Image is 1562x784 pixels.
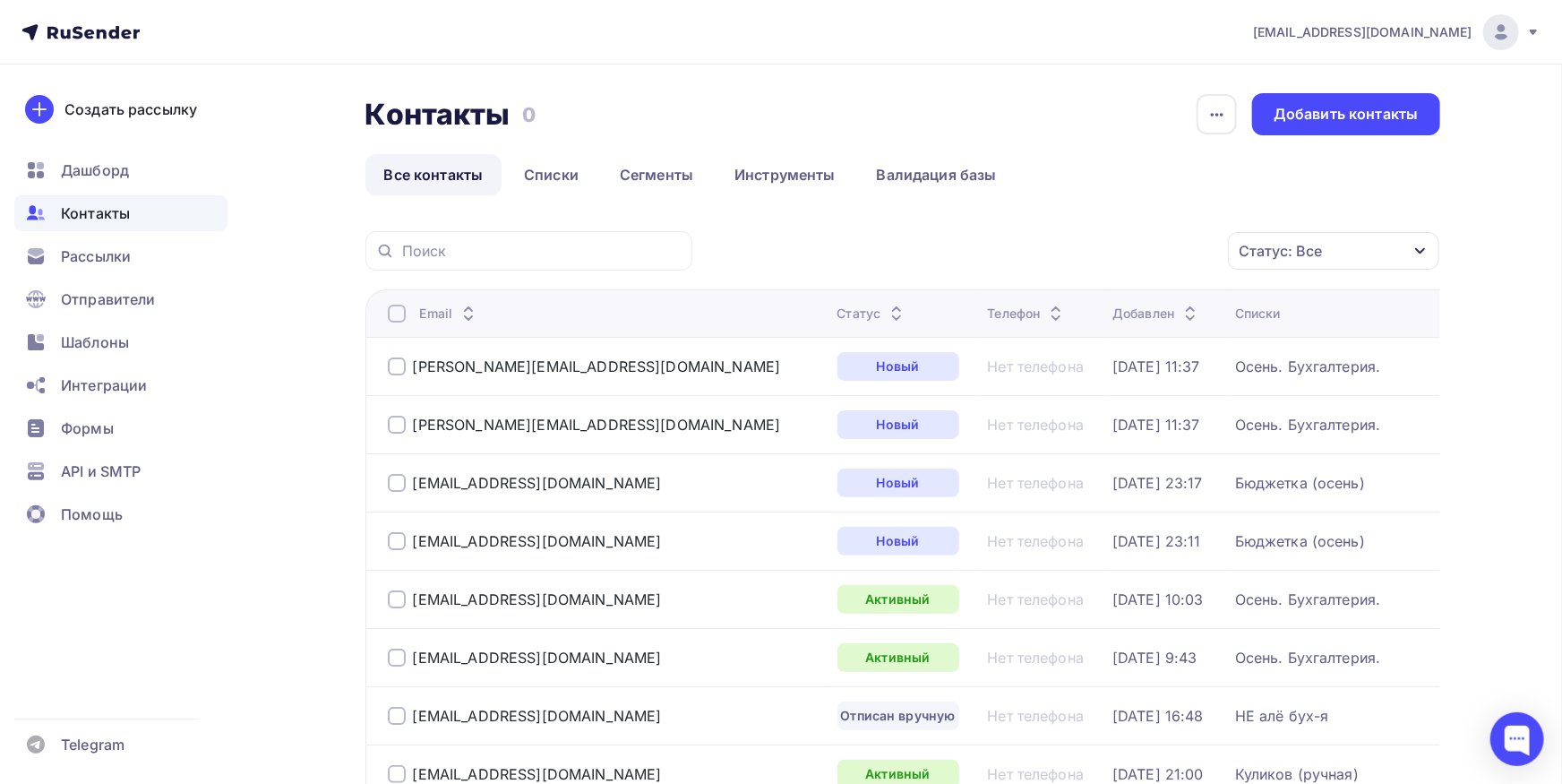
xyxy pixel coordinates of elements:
div: Добавлен [1112,305,1201,323]
a: [PERSON_NAME][EMAIL_ADDRESS][DOMAIN_NAME] [413,358,781,375]
a: Нет телефона [988,649,1085,667]
span: Помощь [61,504,123,525]
a: [DATE] 10:03 [1112,590,1204,608]
a: НЕ алё бух-я [1235,707,1329,725]
a: Нет телефона [988,532,1085,550]
span: Дашборд [61,159,129,181]
a: Бюджетка (осень) [1235,474,1365,492]
span: Формы [61,418,114,439]
a: Бюджетка (осень) [1235,532,1365,550]
a: Все контакты [365,154,502,195]
a: Формы [14,410,227,446]
a: [EMAIL_ADDRESS][DOMAIN_NAME] [413,532,662,550]
input: Поиск [402,241,682,261]
a: Отправители [14,281,227,317]
a: Осень. Бухгалтерия. [1235,416,1381,434]
h2: Контакты [365,97,511,133]
a: Контакты [14,195,227,231]
a: [DATE] 9:43 [1112,649,1197,667]
a: Осень. Бухгалтерия. [1235,590,1381,608]
span: [EMAIL_ADDRESS][DOMAIN_NAME] [1253,23,1472,41]
a: Рассылки [14,238,227,274]
a: Нет телефона [988,590,1085,608]
a: [DATE] 16:48 [1112,707,1204,725]
a: [EMAIL_ADDRESS][DOMAIN_NAME] [413,649,662,667]
a: Нет телефона [988,765,1085,783]
a: [DATE] 23:11 [1112,532,1201,550]
div: Списки [1235,305,1281,323]
a: [EMAIL_ADDRESS][DOMAIN_NAME] [413,590,662,608]
a: Шаблоны [14,324,227,360]
a: Нет телефона [988,474,1085,492]
a: Сегменты [601,154,712,195]
span: Контакты [61,202,130,224]
a: [DATE] 11:37 [1112,358,1200,375]
a: [PERSON_NAME][EMAIL_ADDRESS][DOMAIN_NAME] [413,416,781,434]
a: Инструменты [716,154,854,195]
a: Новый [837,527,959,556]
a: Осень. Бухгалтерия. [1235,649,1381,667]
a: Нет телефона [988,358,1085,375]
div: Добавить контакты [1274,104,1418,125]
a: Новый [837,352,959,381]
a: [EMAIL_ADDRESS][DOMAIN_NAME] [413,474,662,492]
a: Активный [837,585,959,614]
a: Валидация базы [858,154,1016,195]
span: Интеграции [61,375,147,396]
a: Нет телефона [988,416,1085,434]
a: [DATE] 11:37 [1112,416,1200,434]
h3: 0 [523,102,536,127]
a: Осень. Бухгалтерия. [1235,358,1381,375]
span: Шаблоны [61,332,129,353]
a: Списки [505,154,597,195]
span: Отправители [61,289,156,310]
div: Создать рассылку [64,99,197,120]
a: Новый [837,410,959,439]
a: Новый [837,469,959,497]
button: Статус: Все [1227,231,1440,271]
span: Рассылки [61,246,131,267]
a: Отписан вручную [837,702,959,730]
div: Email [420,305,480,323]
a: Куликов (ручная) [1235,765,1359,783]
a: Активный [837,643,959,672]
a: [DATE] 23:17 [1112,474,1203,492]
span: Telegram [61,734,124,755]
a: Нет телефона [988,707,1085,725]
a: [EMAIL_ADDRESS][DOMAIN_NAME] [413,765,662,783]
div: Статус [837,305,908,323]
a: [EMAIL_ADDRESS][DOMAIN_NAME] [413,707,662,725]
